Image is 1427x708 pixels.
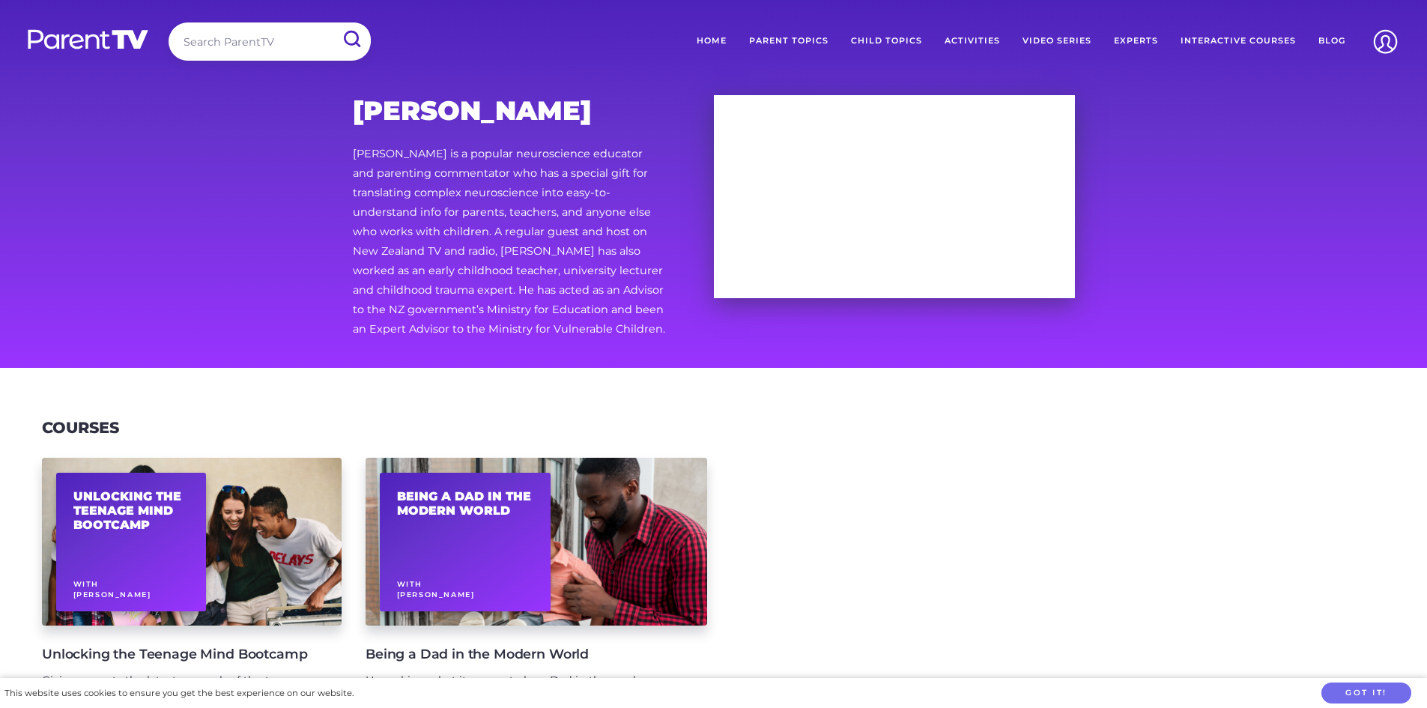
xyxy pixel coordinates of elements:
span: With [73,580,99,588]
img: Account [1366,22,1405,61]
span: With [397,580,422,588]
span: [PERSON_NAME] [397,590,475,599]
div: This website uses cookies to ensure you get the best experience on our website. [4,686,354,701]
h2: Being a Dad in the Modern World [397,489,534,518]
h2: [PERSON_NAME] [353,95,666,127]
input: Search ParentTV [169,22,371,61]
a: Video Series [1011,22,1103,60]
a: Home [685,22,738,60]
a: Parent Topics [738,22,840,60]
h4: Being a Dad in the Modern World [366,644,683,665]
h3: Courses [42,419,119,438]
a: Blog [1307,22,1357,60]
a: Interactive Courses [1169,22,1307,60]
img: parenttv-logo-white.4c85aaf.svg [26,28,150,50]
h4: Unlocking the Teenage Mind Bootcamp [42,644,318,665]
a: Child Topics [840,22,933,60]
h2: Unlocking the Teenage Mind Bootcamp [73,489,190,533]
button: Got it! [1321,683,1411,704]
span: [PERSON_NAME] [73,590,151,599]
input: Submit [332,22,371,56]
a: Activities [933,22,1011,60]
a: Experts [1103,22,1169,60]
p: [PERSON_NAME] is a popular neuroscience educator and parenting commentator who has a special gift... [353,145,666,339]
